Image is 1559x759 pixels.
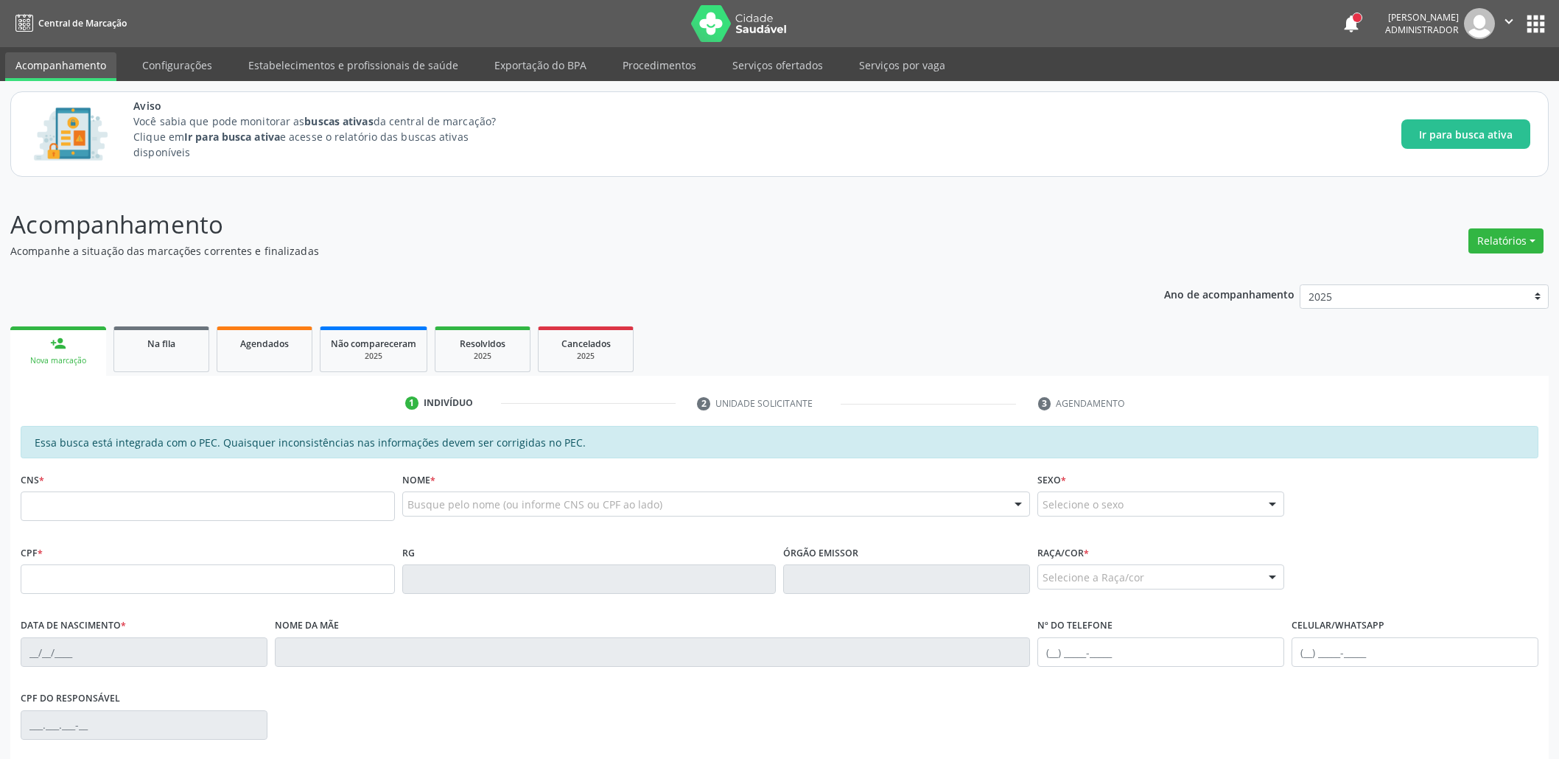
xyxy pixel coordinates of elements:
img: Imagem de CalloutCard [29,101,113,167]
label: Nome [402,469,435,492]
span: Resolvidos [460,337,505,350]
p: Acompanhe a situação das marcações correntes e finalizadas [10,243,1087,259]
label: Celular/WhatsApp [1292,615,1384,637]
label: CPF [21,542,43,564]
input: (__) _____-_____ [1292,637,1538,667]
a: Serviços por vaga [849,52,956,78]
a: Acompanhamento [5,52,116,81]
span: Central de Marcação [38,17,127,29]
span: Ir para busca ativa [1419,127,1513,142]
div: [PERSON_NAME] [1385,11,1459,24]
button: notifications [1341,13,1362,34]
button: Ir para busca ativa [1401,119,1530,149]
span: Selecione a Raça/cor [1043,570,1144,585]
p: Acompanhamento [10,206,1087,243]
strong: buscas ativas [304,114,373,128]
label: Data de nascimento [21,615,126,637]
div: person_add [50,335,66,351]
strong: Ir para busca ativa [184,130,280,144]
span: Administrador [1385,24,1459,36]
i:  [1501,13,1517,29]
a: Configurações [132,52,223,78]
label: RG [402,542,415,564]
input: __/__/____ [21,637,267,667]
span: Aviso [133,98,523,113]
button:  [1495,8,1523,39]
a: Estabelecimentos e profissionais de saúde [238,52,469,78]
a: Exportação do BPA [484,52,597,78]
div: 1 [405,396,418,410]
label: CNS [21,469,44,492]
label: Raça/cor [1037,542,1089,564]
button: Relatórios [1468,228,1544,253]
span: Cancelados [561,337,611,350]
label: CPF do responsável [21,688,120,710]
div: Essa busca está integrada com o PEC. Quaisquer inconsistências nas informações devem ser corrigid... [21,426,1538,458]
label: Órgão emissor [783,542,858,564]
span: Selecione o sexo [1043,497,1124,512]
div: 2025 [331,351,416,362]
div: Indivíduo [424,396,473,410]
p: Você sabia que pode monitorar as da central de marcação? Clique em e acesse o relatório das busca... [133,113,523,160]
a: Central de Marcação [10,11,127,35]
div: 2025 [549,351,623,362]
p: Ano de acompanhamento [1164,284,1295,303]
label: Nome da mãe [275,615,339,637]
div: 2025 [446,351,519,362]
span: Busque pelo nome (ou informe CNS ou CPF ao lado) [407,497,662,512]
label: Sexo [1037,469,1066,492]
span: Na fila [147,337,175,350]
span: Não compareceram [331,337,416,350]
a: Serviços ofertados [722,52,833,78]
input: (__) _____-_____ [1037,637,1284,667]
input: ___.___.___-__ [21,710,267,740]
div: Nova marcação [21,355,96,366]
img: img [1464,8,1495,39]
button: apps [1523,11,1549,37]
label: Nº do Telefone [1037,615,1113,637]
a: Procedimentos [612,52,707,78]
span: Agendados [240,337,289,350]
